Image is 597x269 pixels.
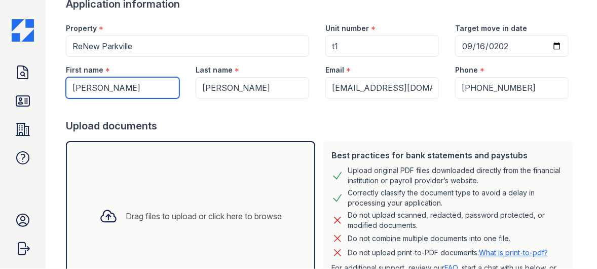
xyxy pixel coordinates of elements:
[348,210,565,230] div: Do not upload scanned, redacted, password protected, or modified documents.
[325,65,344,75] label: Email
[66,23,97,33] label: Property
[348,165,565,186] div: Upload original PDF files downloaded directly from the financial institution or payroll provider’...
[479,248,548,257] a: What is print-to-pdf?
[66,119,577,133] div: Upload documents
[331,149,565,161] div: Best practices for bank statements and paystubs
[348,248,548,258] p: Do not upload print-to-PDF documents.
[12,19,34,42] img: CE_Icon_Blue-c292c112584629df590d857e76928e9f676e5b41ef8f769ba2f05ee15b207248.png
[196,65,233,75] label: Last name
[455,65,478,75] label: Phone
[348,232,510,245] div: Do not combine multiple documents into one file.
[325,23,369,33] label: Unit number
[126,210,282,222] div: Drag files to upload or click here to browse
[455,23,527,33] label: Target move in date
[66,65,103,75] label: First name
[348,188,565,208] div: Correctly classify the document type to avoid a delay in processing your application.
